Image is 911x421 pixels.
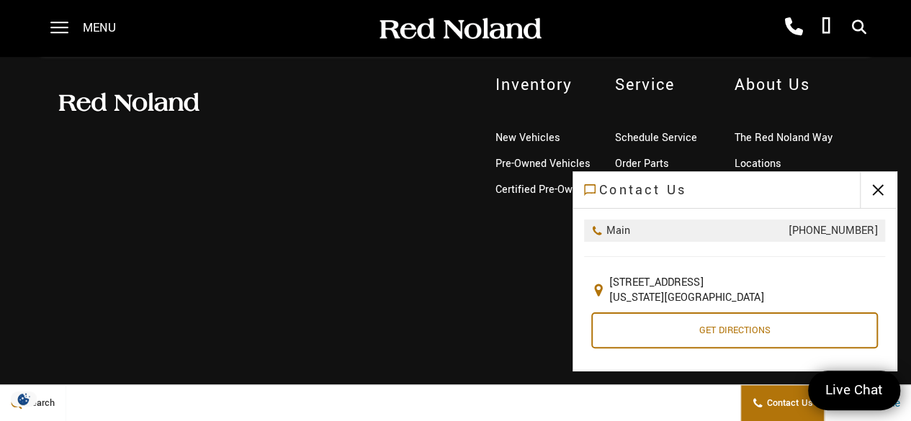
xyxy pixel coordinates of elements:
h2: Contact Us [599,170,686,210]
span: [PHONE_NUMBER] [789,223,878,238]
a: The Red Noland Way [735,130,833,145]
span: About Us [735,73,854,96]
a: New Vehicles [495,130,560,145]
a: Locations [735,156,781,171]
span: Live Chat [818,381,890,400]
span: [STREET_ADDRESS] [US_STATE][GEOGRAPHIC_DATA] [609,275,764,305]
button: close [860,172,896,208]
a: Pre-Owned Vehicles [495,156,591,171]
span: Inventory [495,73,593,96]
a: Schedule Service [615,130,697,145]
a: Certified Pre-Owned [495,182,590,197]
a: Order Parts [615,156,669,171]
a: Live Chat [808,371,900,410]
span: Service [615,73,713,96]
section: Click to Open Cookie Consent Modal [7,391,40,407]
span: Main [591,223,630,238]
a: Get Directions [591,312,878,348]
span: Contact Us [763,397,813,409]
img: Opt-Out Icon [7,391,40,407]
img: Red Noland Auto Group [377,17,542,42]
a: Main [PHONE_NUMBER] [584,219,885,242]
img: Red Noland Auto Group [56,91,200,113]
